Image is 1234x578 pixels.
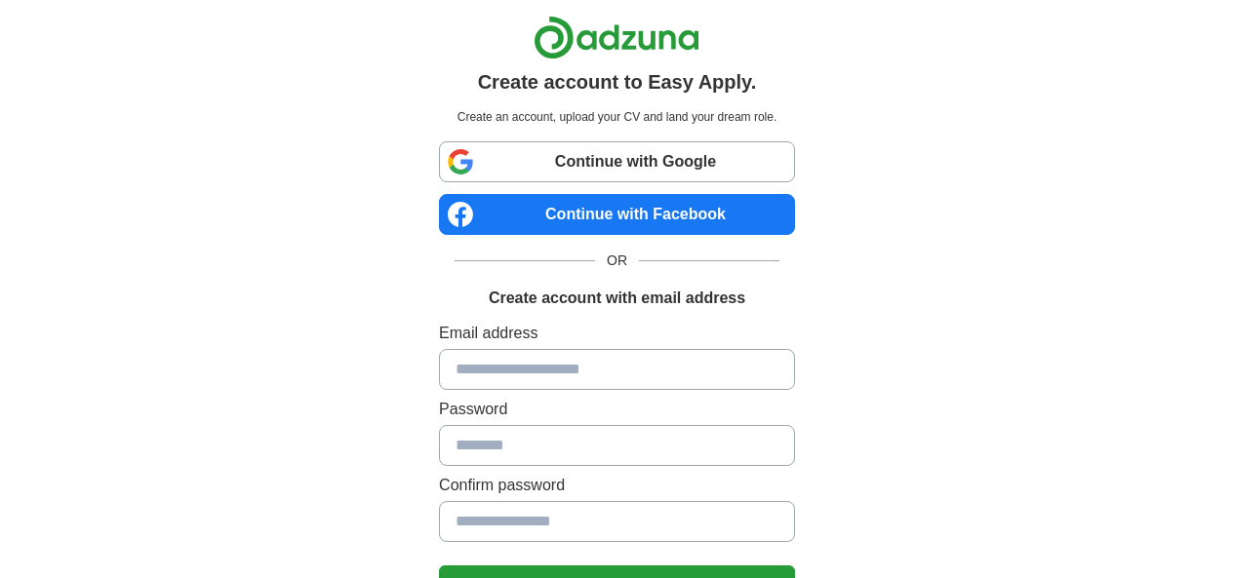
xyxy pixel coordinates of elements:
a: Continue with Google [439,141,795,182]
span: OR [595,250,639,271]
a: Continue with Facebook [439,194,795,235]
label: Password [439,398,795,421]
p: Create an account, upload your CV and land your dream role. [443,108,791,126]
img: Adzuna logo [534,16,699,59]
label: Confirm password [439,474,795,497]
h1: Create account with email address [489,287,745,310]
h1: Create account to Easy Apply. [478,67,757,96]
label: Email address [439,322,795,345]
